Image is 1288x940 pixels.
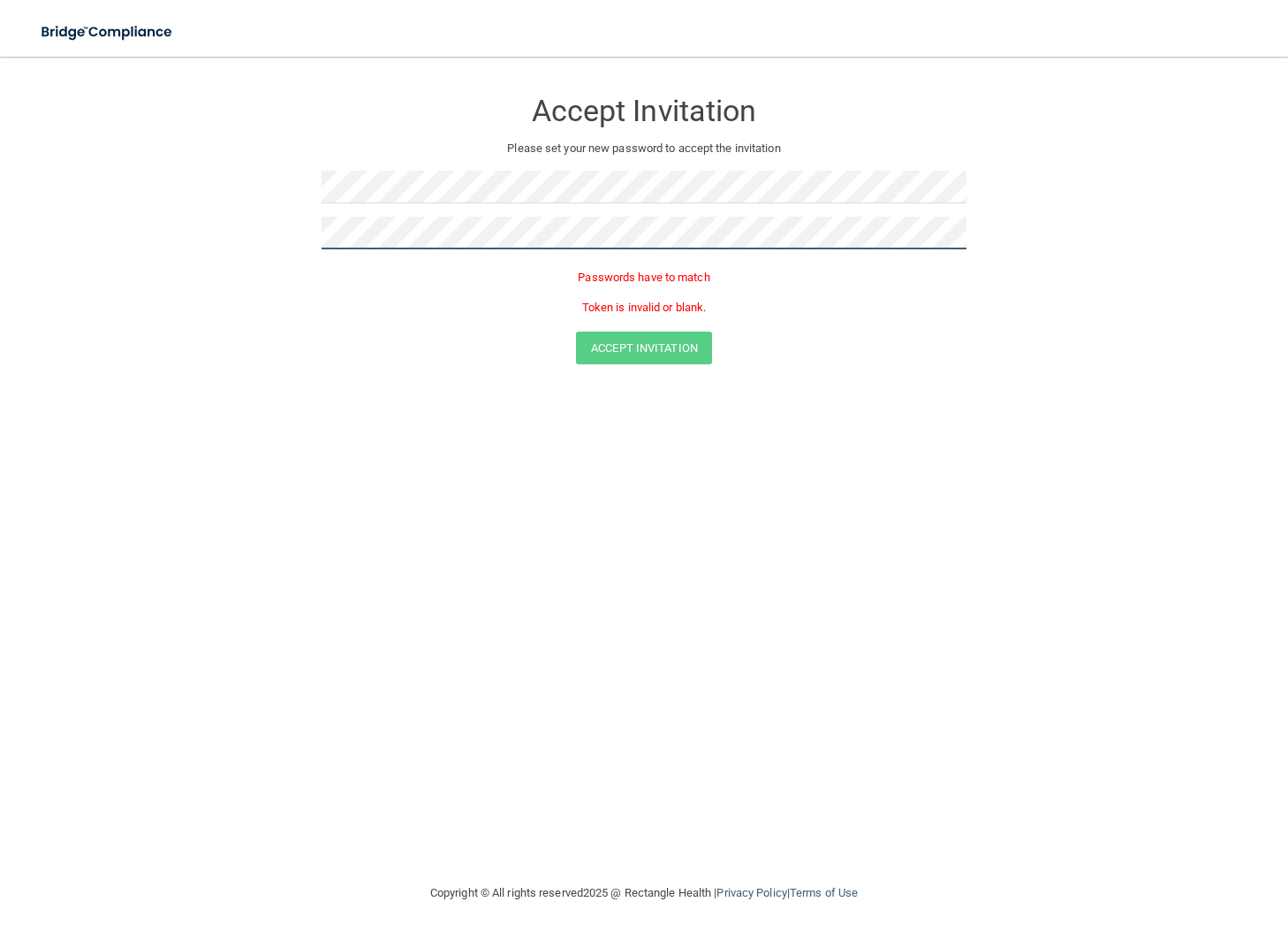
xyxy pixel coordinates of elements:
[790,886,858,899] a: Terms of Use
[716,886,786,899] a: Privacy Policy
[322,865,966,921] div: Copyright © All rights reserved 2025 @ Rectangle Health | |
[335,138,953,159] p: Please set your new password to accept the invitation
[576,332,712,364] button: Accept Invitation
[322,267,966,288] p: Passwords have to match
[924,296,1277,829] iframe: Drift Widget Chat Window
[322,95,966,127] h3: Accept Invitation
[1200,818,1267,885] iframe: Drift Widget Chat Controller
[322,297,966,318] p: Token is invalid or blank.
[27,14,189,50] img: bridge_compliance_login_screen.278c3ca4.svg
